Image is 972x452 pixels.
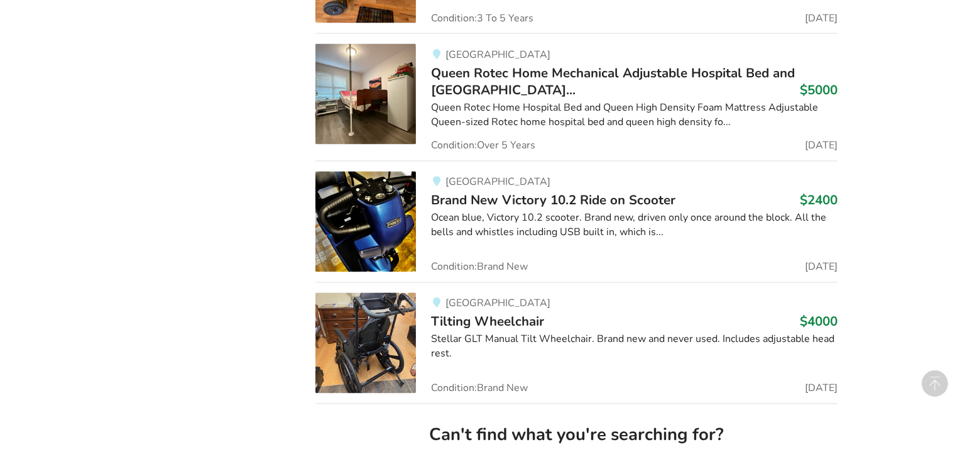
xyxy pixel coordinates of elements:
[431,101,838,130] div: Queen Rotec Home Hospital Bed and Queen High Density Foam Mattress Adjustable Queen-sized Rotec h...
[800,82,838,98] h3: $5000
[431,313,544,331] span: Tilting Wheelchair
[445,175,550,189] span: [GEOGRAPHIC_DATA]
[315,293,416,394] img: mobility-tilting wheelchair
[445,48,550,62] span: [GEOGRAPHIC_DATA]
[315,161,838,282] a: mobility-brand new victory 10.2 ride on scooter[GEOGRAPHIC_DATA]Brand New Victory 10.2 Ride on Sc...
[315,44,416,145] img: bedroom equipment-queen rotec home mechanical adjustable hospital bed and queen high density foam...
[315,33,838,161] a: bedroom equipment-queen rotec home mechanical adjustable hospital bed and queen high density foam...
[431,333,838,361] div: Stellar GLT Manual Tilt Wheelchair. Brand new and never used. Includes adjustable head rest.
[325,424,827,446] h2: Can't find what you're searching for?
[805,383,838,394] span: [DATE]
[805,262,838,272] span: [DATE]
[445,297,550,311] span: [GEOGRAPHIC_DATA]
[800,314,838,330] h3: $4000
[431,64,795,98] span: Queen Rotec Home Mechanical Adjustable Hospital Bed and [GEOGRAPHIC_DATA]...
[431,211,838,240] div: Ocean blue, Victory 10.2 scooter. Brand new, driven only once around the block. All the bells and...
[805,13,838,23] span: [DATE]
[800,192,838,209] h3: $2400
[431,383,528,394] span: Condition: Brand New
[431,192,675,209] span: Brand New Victory 10.2 Ride on Scooter
[431,13,533,23] span: Condition: 3 To 5 Years
[431,262,528,272] span: Condition: Brand New
[805,141,838,151] span: [DATE]
[315,172,416,272] img: mobility-brand new victory 10.2 ride on scooter
[315,282,838,404] a: mobility-tilting wheelchair [GEOGRAPHIC_DATA]Tilting Wheelchair$4000Stellar GLT Manual Tilt Wheel...
[431,141,535,151] span: Condition: Over 5 Years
